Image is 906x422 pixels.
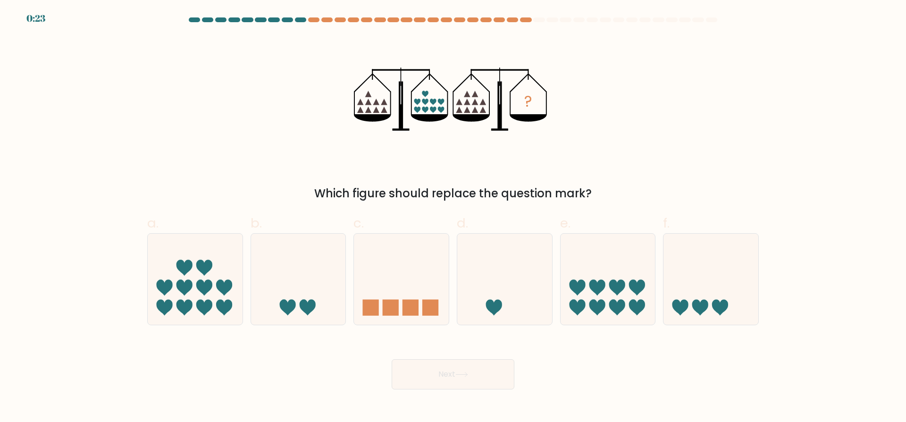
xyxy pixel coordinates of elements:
div: Which figure should replace the question mark? [153,185,753,202]
div: 0:23 [26,11,45,25]
span: e. [560,214,570,232]
span: c. [353,214,364,232]
span: f. [663,214,670,232]
button: Next [392,359,514,389]
span: d. [457,214,468,232]
tspan: ? [525,91,532,112]
span: b. [251,214,262,232]
span: a. [147,214,159,232]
